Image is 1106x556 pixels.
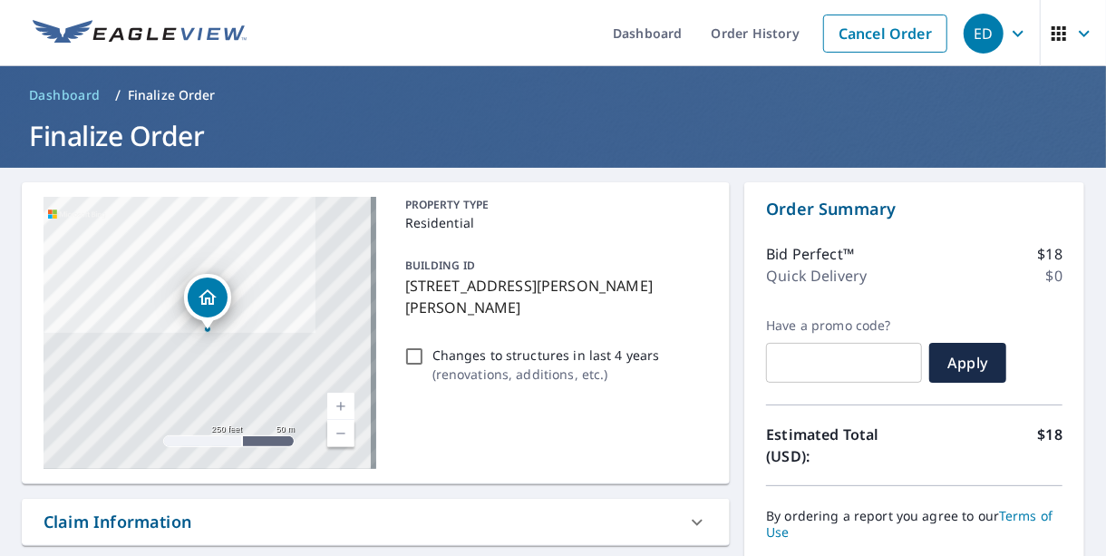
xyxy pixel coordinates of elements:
a: Current Level 17, Zoom Out [327,420,354,447]
p: $18 [1038,424,1062,467]
div: Claim Information [22,499,730,545]
nav: breadcrumb [22,81,1084,110]
p: By ordering a report you agree to our [766,508,1062,541]
button: Apply [929,343,1006,383]
a: Current Level 17, Zoom In [327,393,354,420]
span: Dashboard [29,86,101,104]
a: Terms of Use [766,507,1053,541]
p: PROPERTY TYPE [405,197,702,213]
a: Dashboard [22,81,108,110]
p: [STREET_ADDRESS][PERSON_NAME][PERSON_NAME] [405,275,702,318]
div: ED [964,14,1004,54]
p: Bid Perfect™ [766,243,854,265]
label: Have a promo code? [766,317,922,334]
p: Finalize Order [128,86,216,104]
div: Claim Information [44,510,191,534]
p: BUILDING ID [405,258,475,273]
p: ( renovations, additions, etc. ) [432,365,660,384]
li: / [115,84,121,106]
p: Residential [405,213,702,232]
p: $0 [1046,265,1062,287]
p: Quick Delivery [766,265,867,287]
p: $18 [1038,243,1062,265]
div: Dropped pin, building 1, Residential property, 24 Cafaldo Dr Saugerties, NY 12477 [184,274,231,330]
p: Order Summary [766,197,1062,221]
img: EV Logo [33,20,247,47]
span: Apply [944,353,992,373]
h1: Finalize Order [22,117,1084,154]
a: Cancel Order [823,15,947,53]
p: Changes to structures in last 4 years [432,346,660,365]
p: Estimated Total (USD): [766,424,914,467]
